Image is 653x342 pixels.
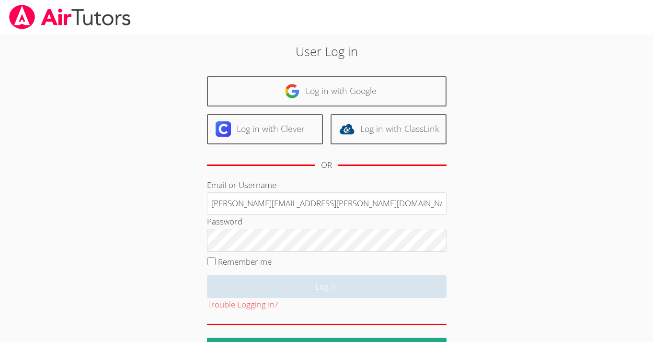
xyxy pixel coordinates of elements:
[285,83,300,99] img: google-logo-50288ca7cdecda66e5e0955fdab243c47b7ad437acaf1139b6f446037453330a.svg
[8,5,132,29] img: airtutors_banner-c4298cdbf04f3fff15de1276eac7730deb9818008684d7c2e4769d2f7ddbe033.png
[331,114,447,144] a: Log in with ClassLink
[218,256,272,267] label: Remember me
[207,216,242,227] label: Password
[150,42,503,60] h2: User Log in
[207,179,276,190] label: Email or Username
[321,158,332,172] div: OR
[207,114,323,144] a: Log in with Clever
[207,275,447,298] input: Log in
[207,76,447,106] a: Log in with Google
[339,121,355,137] img: classlink-logo-d6bb404cc1216ec64c9a2012d9dc4662098be43eaf13dc465df04b49fa7ab582.svg
[207,298,278,312] button: Trouble Logging In?
[216,121,231,137] img: clever-logo-6eab21bc6e7a338710f1a6ff85c0baf02591cd810cc4098c63d3a4b26e2feb20.svg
